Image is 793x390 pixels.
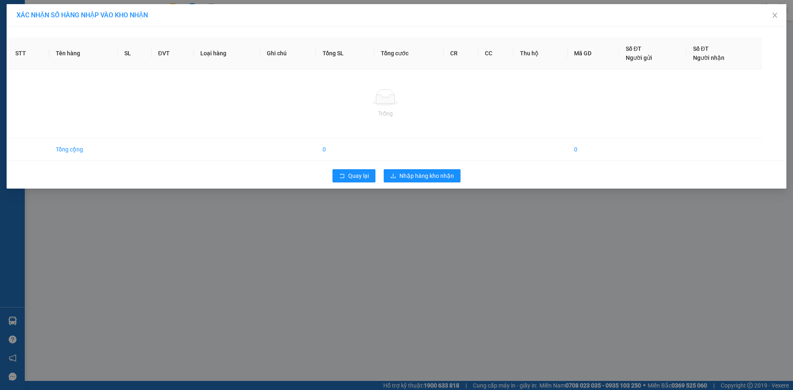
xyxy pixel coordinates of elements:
div: 93 NTB Q1 [7,7,73,17]
th: SL [118,38,151,69]
button: Close [763,4,786,27]
span: Gửi: [7,8,20,17]
span: Người gửi [626,54,652,61]
th: CC [478,38,513,69]
div: 0913788938 [7,27,73,38]
div: Hoa [7,17,73,27]
th: ĐVT [152,38,194,69]
th: Tên hàng [49,38,118,69]
th: Loại hàng [194,38,260,69]
td: 0 [316,138,374,161]
div: Trống [15,109,755,118]
th: Mã GD [567,38,619,69]
div: Mỹ [78,27,136,37]
span: XÁC NHẬN SỐ HÀNG NHẬP VÀO KHO NHẬN [17,11,148,19]
div: 0333452286 [78,37,136,48]
th: CR [444,38,479,69]
th: Tổng SL [316,38,374,69]
span: Số ĐT [693,45,709,52]
span: Quay lại [348,171,369,180]
div: 4 [PERSON_NAME] lao q1 [7,38,73,68]
span: Nhập hàng kho nhận [399,171,454,180]
span: download [390,173,396,180]
span: close [772,12,778,19]
th: Thu hộ [513,38,567,69]
span: Người nhận [693,54,724,61]
th: Ghi chú [260,38,316,69]
td: 0 [567,138,619,161]
div: Hàng Bà Rịa [78,7,136,27]
span: rollback [339,173,345,180]
button: rollbackQuay lại [332,169,375,182]
th: Tổng cước [374,38,444,69]
span: Số ĐT [626,45,641,52]
button: downloadNhập hàng kho nhận [384,169,461,182]
span: Nhận: [78,8,98,17]
th: STT [9,38,49,69]
td: Tổng cộng [49,138,118,161]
